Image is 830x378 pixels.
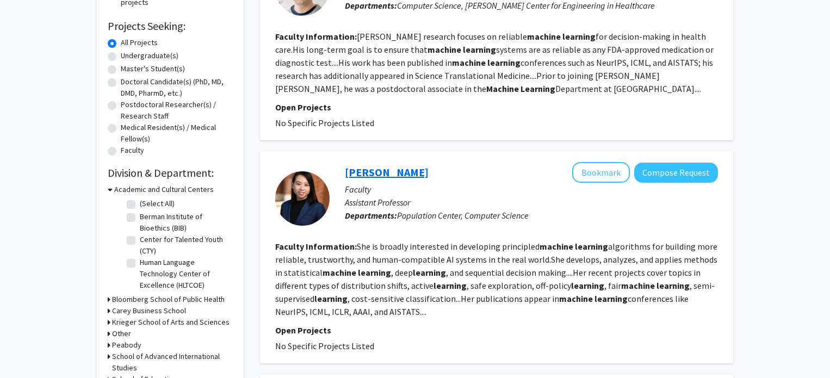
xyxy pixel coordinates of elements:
iframe: Chat [8,329,46,370]
p: Assistant Professor [345,196,718,209]
b: Learning [521,83,555,94]
b: machine [527,31,561,42]
fg-read-more: She is broadly interested in developing principled algorithms for building more reliable, trustwo... [275,241,717,317]
a: [PERSON_NAME] [345,165,429,179]
b: machine [540,241,573,252]
label: Berman Institute of Bioethics (BIB) [140,211,230,234]
label: Medical Resident(s) / Medical Fellow(s) [121,122,233,145]
b: learning [562,31,596,42]
span: Population Center, Computer Science [397,210,529,221]
b: learning [575,241,608,252]
label: Center for Talented Youth (CTY) [140,234,230,257]
b: learning [314,293,348,304]
b: machine [452,57,486,68]
span: No Specific Projects Listed [275,340,374,351]
h3: Bloomberg School of Public Health [112,294,225,305]
button: Compose Request to Angie Liu [634,163,718,183]
b: learning [571,280,604,291]
b: Machine [486,83,519,94]
b: learning [487,57,521,68]
b: learning [656,280,690,291]
b: Faculty Information: [275,241,357,252]
label: Faculty [121,145,144,156]
b: learning [358,267,391,278]
b: Faculty Information: [275,31,357,42]
b: Departments: [345,210,397,221]
label: Doctoral Candidate(s) (PhD, MD, DMD, PharmD, etc.) [121,76,233,99]
b: learning [433,280,467,291]
p: Open Projects [275,101,718,114]
b: machine [559,293,593,304]
h2: Division & Department: [108,166,233,179]
h3: Other [112,328,131,339]
label: Undergraduate(s) [121,50,178,61]
h2: Projects Seeking: [108,20,233,33]
b: learning [463,44,496,55]
span: No Specific Projects Listed [275,117,374,128]
label: (Select All) [140,198,175,209]
label: All Projects [121,37,158,48]
h3: Academic and Cultural Centers [114,184,214,195]
h3: Krieger School of Arts and Sciences [112,317,230,328]
p: Faculty [345,183,718,196]
h3: School of Advanced International Studies [112,351,233,374]
b: machine [428,44,461,55]
label: Master's Student(s) [121,63,185,75]
label: Postdoctoral Researcher(s) / Research Staff [121,99,233,122]
h3: Peabody [112,339,141,351]
button: Add Angie Liu to Bookmarks [572,162,630,183]
label: Human Language Technology Center of Excellence (HLTCOE) [140,257,230,291]
h3: Carey Business School [112,305,186,317]
b: learning [413,267,446,278]
fg-read-more: [PERSON_NAME] research focuses on reliable for decision-making in health care.His long-term goal ... [275,31,714,94]
p: Open Projects [275,324,718,337]
b: machine [621,280,655,291]
b: machine [323,267,356,278]
b: learning [594,293,628,304]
